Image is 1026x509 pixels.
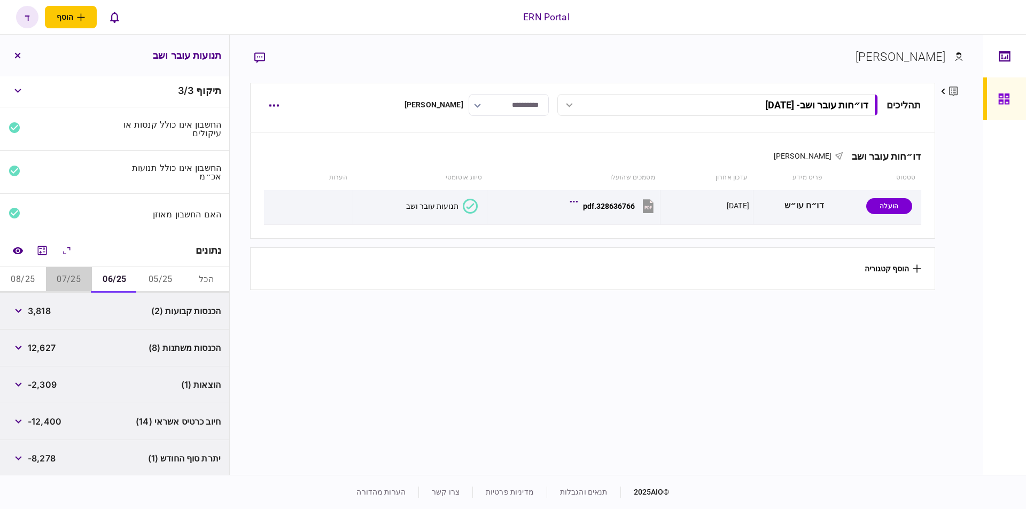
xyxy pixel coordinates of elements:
div: נתונים [196,245,221,256]
div: © 2025 AIO [620,487,670,498]
button: פתח רשימת התראות [103,6,126,28]
th: מסמכים שהועלו [487,166,660,190]
div: החשבון אינו כולל תנועות אכ״מ [119,163,222,181]
button: מחשבון [33,241,52,260]
button: 07/25 [46,267,92,293]
button: הוסף קטגוריה [865,264,921,273]
h3: תנועות עובר ושב [153,51,221,60]
div: 328636766.pdf [583,202,635,210]
div: [PERSON_NAME] [856,48,946,66]
button: תנועות עובר ושב [406,199,478,214]
span: 12,627 [28,341,56,354]
button: הכל [183,267,229,293]
th: פריט מידע [753,166,828,190]
span: הכנסות משתנות (8) [149,341,221,354]
span: תיקוף [196,85,221,96]
th: עדכון אחרון [660,166,753,190]
div: [PERSON_NAME] [405,99,463,111]
div: ERN Portal [523,10,569,24]
div: דו״חות עובר ושב [843,151,921,162]
button: 05/25 [137,267,183,293]
div: דו״חות עובר ושב - [DATE] [765,99,868,111]
span: -8,278 [28,452,56,465]
button: פתח תפריט להוספת לקוח [45,6,97,28]
span: [PERSON_NAME] [774,152,832,160]
th: הערות [307,166,353,190]
div: [DATE] [727,200,749,211]
span: 3,818 [28,304,51,317]
span: חיוב כרטיס אשראי (14) [136,415,221,428]
div: הועלה [866,198,912,214]
button: ד [16,6,38,28]
span: הוצאות (1) [181,378,221,391]
button: הרחב\כווץ הכל [57,241,76,260]
a: השוואה למסמך [8,241,27,260]
a: הערות מהדורה [356,488,406,496]
button: דו״חות עובר ושב- [DATE] [557,94,878,116]
span: -12,400 [28,415,61,428]
div: דו״ח עו״ש [757,194,824,218]
a: מדיניות פרטיות [486,488,534,496]
div: תהליכים [887,98,921,112]
a: תנאים והגבלות [560,488,608,496]
th: סיווג אוטומטי [353,166,487,190]
a: צרו קשר [432,488,460,496]
span: הכנסות קבועות (2) [151,304,221,317]
span: יתרת סוף החודש (1) [148,452,221,465]
div: החשבון אינו כולל קנסות או עיקולים [119,120,222,137]
div: האם החשבון מאוזן [119,210,222,218]
th: סטטוס [828,166,921,190]
button: 06/25 [92,267,138,293]
span: -2,309 [28,378,57,391]
div: תנועות עובר ושב [406,202,458,210]
span: 3 / 3 [178,85,193,96]
button: 328636766.pdf [572,194,656,218]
